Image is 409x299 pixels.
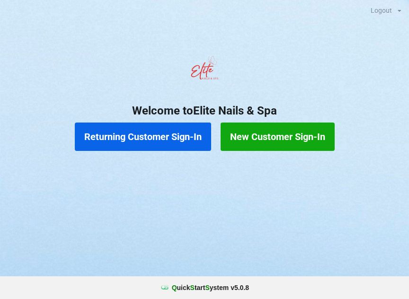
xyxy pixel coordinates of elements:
[160,283,169,292] img: favicon.ico
[75,123,211,151] button: Returning Customer Sign-In
[172,284,177,291] span: Q
[190,284,195,291] span: S
[172,283,249,292] b: uick tart ystem v 5.0.8
[371,7,392,14] div: Logout
[205,284,209,291] span: S
[186,52,223,89] img: EliteNailsSpa-Logo1.png
[221,123,335,151] button: New Customer Sign-In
